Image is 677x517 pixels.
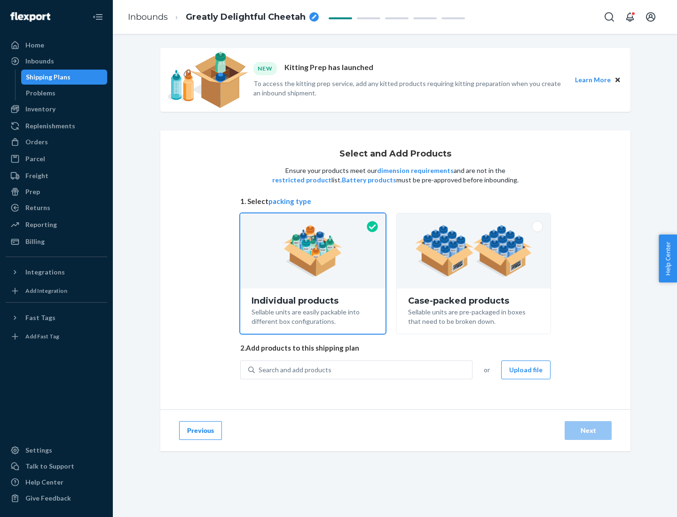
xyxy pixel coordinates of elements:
div: Case-packed products [408,296,539,305]
span: Greatly Delightful Cheetah [186,11,306,23]
div: Returns [25,203,50,212]
button: Fast Tags [6,310,107,325]
div: Give Feedback [25,493,71,503]
h1: Select and Add Products [339,149,451,159]
button: Previous [179,421,222,440]
div: Add Integration [25,287,67,295]
a: Orders [6,134,107,149]
a: Problems [21,86,108,101]
div: Shipping Plans [26,72,71,82]
a: Replenishments [6,118,107,133]
div: Billing [25,237,45,246]
button: Give Feedback [6,491,107,506]
button: Open Search Box [600,8,619,26]
div: NEW [253,62,277,75]
p: Ensure your products meet our and are not in the list. must be pre-approved before inbounding. [271,166,520,185]
img: Flexport logo [10,12,50,22]
div: Integrations [25,267,65,277]
button: Integrations [6,265,107,280]
div: Reporting [25,220,57,229]
div: Home [25,40,44,50]
span: 1. Select [240,196,551,206]
div: Sellable units are pre-packaged in boxes that need to be broken down. [408,305,539,326]
button: Close [613,75,623,85]
span: or [484,365,490,375]
a: Billing [6,234,107,249]
button: dimension requirements [377,166,454,175]
div: Parcel [25,154,45,164]
a: Add Integration [6,283,107,298]
button: Open notifications [621,8,639,26]
button: Battery products [342,175,396,185]
a: Help Center [6,475,107,490]
p: Kitting Prep has launched [284,62,373,75]
span: 2. Add products to this shipping plan [240,343,551,353]
img: individual-pack.facf35554cb0f1810c75b2bd6df2d64e.png [283,225,342,277]
a: Add Fast Tag [6,329,107,344]
div: Add Fast Tag [25,332,59,340]
a: Freight [6,168,107,183]
a: Settings [6,443,107,458]
div: Problems [26,88,55,98]
div: Help Center [25,478,63,487]
div: Talk to Support [25,462,74,471]
div: Sellable units are easily packable into different box configurations. [252,305,374,326]
button: Learn More [575,75,611,85]
p: To access the kitting prep service, add any kitted products requiring kitting preparation when yo... [253,79,567,98]
button: Help Center [659,235,677,282]
a: Inventory [6,102,107,117]
div: Next [573,426,604,435]
a: Prep [6,184,107,199]
div: Fast Tags [25,313,55,322]
div: Search and add products [259,365,331,375]
button: Open account menu [641,8,660,26]
div: Inbounds [25,56,54,66]
a: Shipping Plans [21,70,108,85]
a: Returns [6,200,107,215]
img: case-pack.59cecea509d18c883b923b81aeac6d0b.png [415,225,532,277]
div: Orders [25,137,48,147]
div: Prep [25,187,40,196]
a: Reporting [6,217,107,232]
div: Individual products [252,296,374,305]
a: Talk to Support [6,459,107,474]
div: Freight [25,171,48,180]
button: Upload file [501,360,551,379]
button: Close Navigation [88,8,107,26]
div: Settings [25,446,52,455]
div: Inventory [25,104,55,114]
a: Parcel [6,151,107,166]
a: Inbounds [6,54,107,69]
a: Inbounds [128,12,168,22]
div: Replenishments [25,121,75,131]
button: restricted product [272,175,331,185]
a: Home [6,38,107,53]
button: Next [565,421,612,440]
ol: breadcrumbs [120,3,326,31]
button: packing type [268,196,311,206]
